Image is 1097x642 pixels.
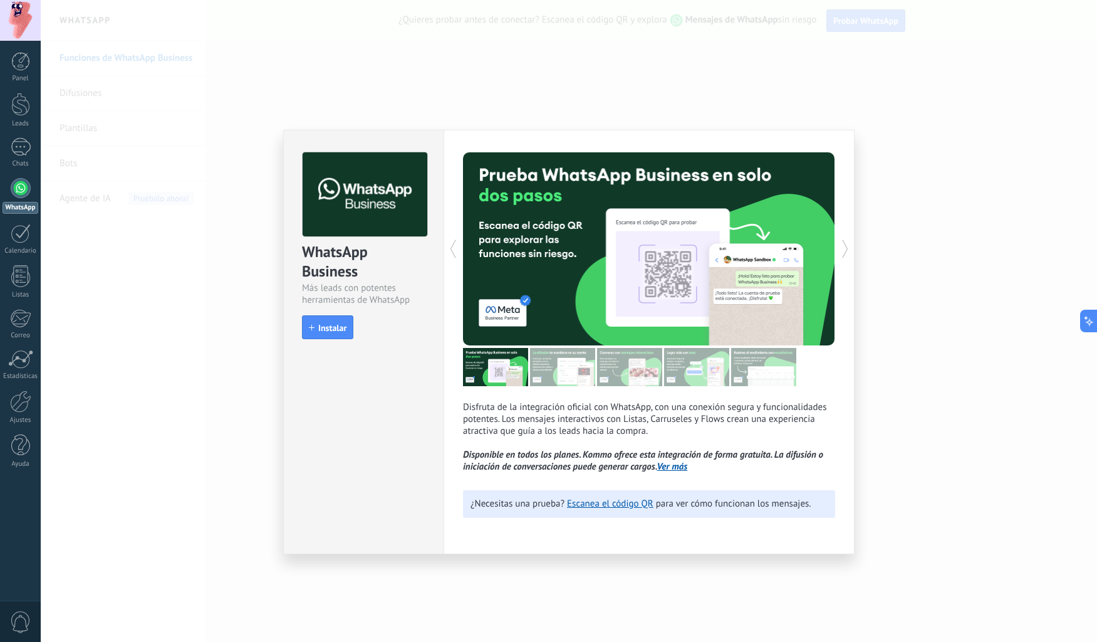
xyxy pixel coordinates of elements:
[3,160,39,168] div: Chats
[664,348,729,386] img: tour_image_62c9952fc9cf984da8d1d2aa2c453724.png
[3,75,39,83] div: Panel
[302,282,425,306] div: Más leads con potentes herramientas de WhatsApp
[3,372,39,381] div: Estadísticas
[3,332,39,340] div: Correo
[302,315,353,339] button: Instalar
[463,449,823,473] i: Disponible en todos los planes. Kommo ofrece esta integración de forma gratuita. La difusión o in...
[530,348,595,386] img: tour_image_cc27419dad425b0ae96c2716632553fa.png
[731,348,796,386] img: tour_image_cc377002d0016b7ebaeb4dbe65cb2175.png
[3,291,39,299] div: Listas
[3,120,39,128] div: Leads
[303,152,427,237] img: logo_main.png
[3,202,38,214] div: WhatsApp
[3,247,39,255] div: Calendario
[463,348,528,386] img: tour_image_7a4924cebc22ed9e3259523e50fe4fd6.png
[471,498,564,510] span: ¿Necesitas una prueba?
[597,348,662,386] img: tour_image_1009fe39f4f058b759f0df5a2b7f6f06.png
[567,498,653,510] a: Escanea el código QR
[463,401,835,473] p: Disfruta de la integración oficial con WhatsApp, con una conexión segura y funcionalidades potent...
[657,461,688,473] a: Ver más
[318,324,346,332] span: Instalar
[302,242,425,282] div: WhatsApp Business
[3,416,39,424] div: Ajustes
[3,460,39,468] div: Ayuda
[656,498,811,510] span: para ver cómo funcionan los mensajes.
